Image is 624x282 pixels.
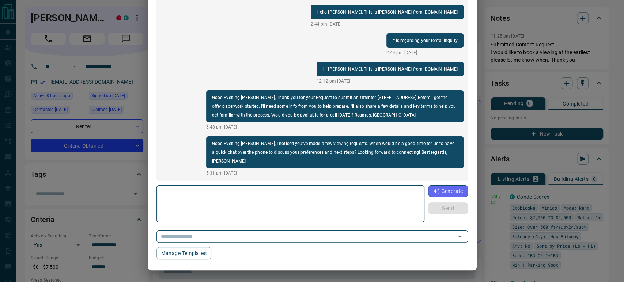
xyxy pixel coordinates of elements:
p: 2:44 pm [DATE] [386,49,464,56]
p: Good Evening [PERSON_NAME], I noticed you’ve made a few viewing requests. When would be a good ti... [212,139,458,165]
button: Open [455,232,465,242]
button: Generate [428,185,468,197]
p: 6:48 pm [DATE] [206,124,464,130]
p: It is regarding your rental inquiry [392,36,458,45]
p: 5:31 pm [DATE] [206,170,464,176]
p: Hello [PERSON_NAME], This is [PERSON_NAME] from [DOMAIN_NAME] [317,8,458,16]
p: 2:44 pm [DATE] [311,21,464,27]
p: Hi [PERSON_NAME], This is [PERSON_NAME] from [DOMAIN_NAME] [322,65,458,73]
button: Manage Templates [156,247,211,259]
p: Good Evening [PERSON_NAME], Thank you for your Request to submit an Offer for [STREET_ADDRESS] Be... [212,93,458,119]
p: 12:12 pm [DATE] [317,78,464,84]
